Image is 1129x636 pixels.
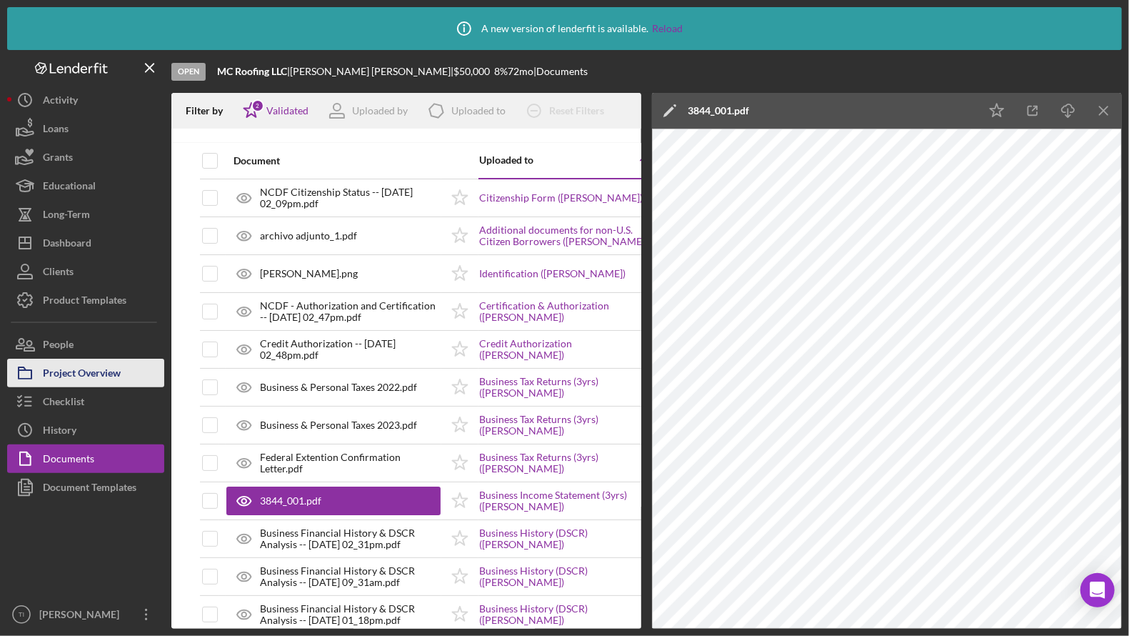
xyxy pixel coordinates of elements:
[7,416,164,444] button: History
[7,200,164,229] button: Long-Term
[260,419,417,431] div: Business & Personal Taxes 2023.pdf
[516,96,618,125] button: Reset Filters
[479,452,658,474] a: Business Tax Returns (3yrs) ([PERSON_NAME])
[43,229,91,261] div: Dashboard
[7,286,164,314] button: Product Templates
[260,495,321,507] div: 3844_001.pdf
[479,268,626,279] a: Identification ([PERSON_NAME])
[43,444,94,477] div: Documents
[479,376,658,399] a: Business Tax Returns (3yrs) ([PERSON_NAME])
[260,452,441,474] div: Federal Extention Confirmation Letter.pdf
[19,611,25,619] text: TI
[7,229,164,257] button: Dashboard
[43,143,73,175] div: Grants
[453,65,490,77] span: $50,000
[508,66,533,77] div: 72 mo
[260,527,441,550] div: Business Financial History & DSCR Analysis -- [DATE] 02_31pm.pdf
[7,330,164,359] button: People
[217,65,287,77] b: MC Roofing LLC
[479,154,568,166] div: Uploaded to
[260,338,441,361] div: Credit Authorization -- [DATE] 02_48pm.pdf
[260,382,417,393] div: Business & Personal Taxes 2022.pdf
[260,565,441,588] div: Business Financial History & DSCR Analysis -- [DATE] 09_31am.pdf
[7,359,164,387] button: Project Overview
[479,414,658,437] a: Business Tax Returns (3yrs) ([PERSON_NAME])
[260,603,441,626] div: Business Financial History & DSCR Analysis -- [DATE] 01_18pm.pdf
[290,66,453,77] div: [PERSON_NAME] [PERSON_NAME] |
[7,86,164,114] button: Activity
[43,172,96,204] div: Educational
[260,300,441,323] div: NCDF - Authorization and Certification -- [DATE] 02_47pm.pdf
[43,387,84,419] div: Checklist
[7,473,164,502] button: Document Templates
[43,330,74,362] div: People
[1080,573,1115,607] div: Open Intercom Messenger
[479,490,658,512] a: Business Income Statement (3yrs) ([PERSON_NAME])
[479,603,658,626] a: Business History (DSCR) ([PERSON_NAME])
[43,473,136,505] div: Document Templates
[43,200,90,232] div: Long-Term
[7,143,164,172] button: Grants
[43,286,126,318] div: Product Templates
[43,86,78,118] div: Activity
[7,387,164,416] button: Checklist
[7,444,164,473] button: Documents
[479,338,658,361] a: Credit Authorization ([PERSON_NAME])
[688,105,749,116] div: 3844_001.pdf
[446,11,683,46] div: A new version of lenderfit is available.
[479,192,643,204] a: Citizenship Form ([PERSON_NAME])
[479,224,658,247] a: Additional documents for non-U.S. Citizen Borrowers ([PERSON_NAME])
[7,172,164,200] button: Educational
[260,268,358,279] div: [PERSON_NAME].png
[549,96,604,125] div: Reset Filters
[352,105,408,116] div: Uploaded by
[7,600,164,629] button: TI[PERSON_NAME]
[653,23,683,34] a: Reload
[217,66,290,77] div: |
[479,527,658,550] a: Business History (DSCR) ([PERSON_NAME])
[186,105,234,116] div: Filter by
[251,99,264,112] div: 2
[43,114,69,146] div: Loans
[43,416,76,448] div: History
[43,359,121,391] div: Project Overview
[43,257,74,289] div: Clients
[266,105,308,116] div: Validated
[7,114,164,143] button: Loans
[234,155,441,167] div: Document
[494,66,508,77] div: 8 %
[260,230,357,242] div: archivo adjunto_1.pdf
[36,600,129,632] div: [PERSON_NAME]
[171,63,206,81] div: Open
[479,565,658,588] a: Business History (DSCR) ([PERSON_NAME])
[260,187,441,209] div: NCDF Citizenship Status -- [DATE] 02_09pm.pdf
[533,66,588,77] div: | Documents
[479,300,658,323] a: Certification & Authorization ([PERSON_NAME])
[7,257,164,286] button: Clients
[451,105,506,116] div: Uploaded to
